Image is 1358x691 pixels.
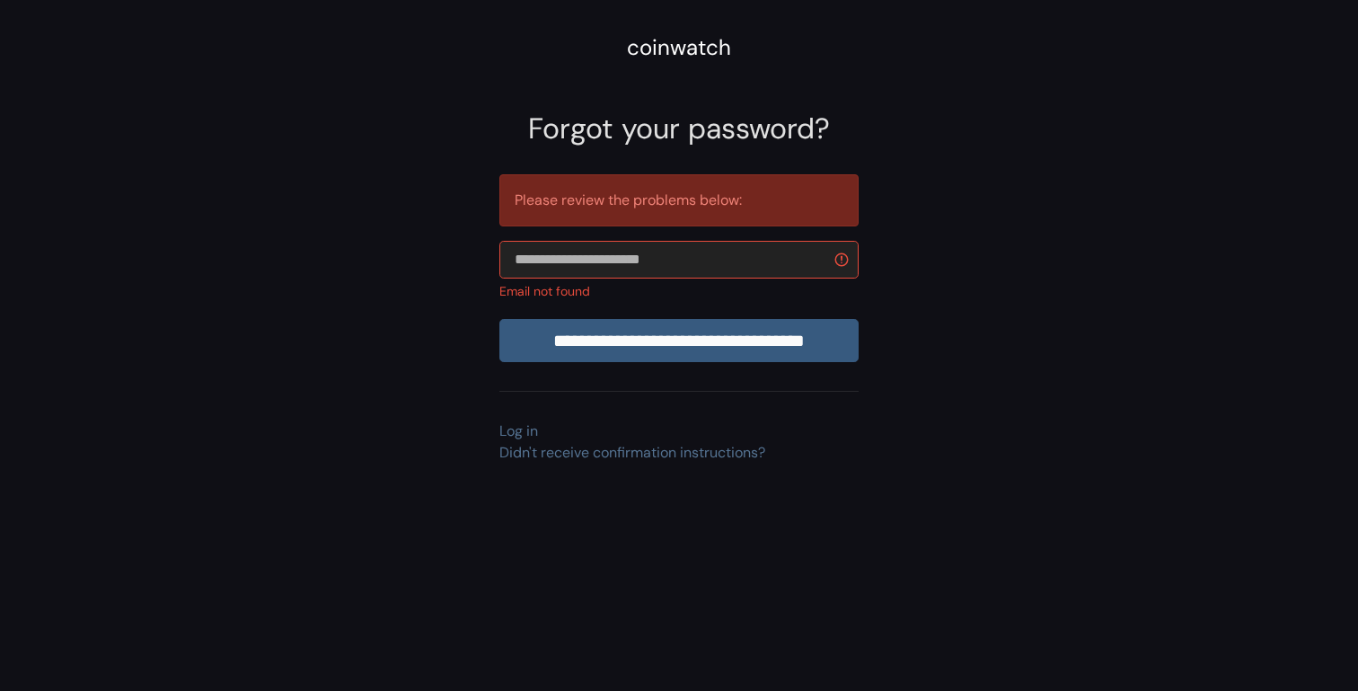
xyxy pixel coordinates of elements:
[627,40,731,59] a: coinwatch
[627,31,731,64] div: coinwatch
[499,443,765,462] a: Didn't receive confirmation instructions?
[499,174,859,226] div: Please review the problems below:
[499,421,538,440] a: Log in
[499,282,859,301] div: Email not found
[499,111,859,146] h2: Forgot your password?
